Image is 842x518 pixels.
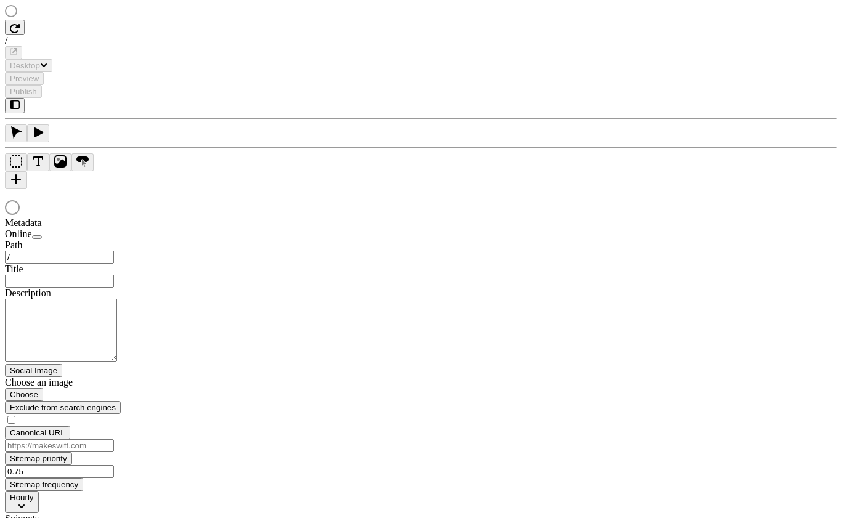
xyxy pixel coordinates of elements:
button: Exclude from search engines [5,401,121,414]
button: Image [49,153,71,171]
span: Desktop [10,61,40,70]
button: Canonical URL [5,426,70,439]
button: Publish [5,85,42,98]
span: Publish [10,87,37,96]
button: Choose [5,388,43,401]
button: Hourly [5,491,39,513]
span: Canonical URL [10,428,65,437]
span: Path [5,240,22,250]
div: Metadata [5,217,153,229]
input: https://makeswift.com [5,439,114,452]
span: Hourly [10,493,34,502]
button: Preview [5,72,44,85]
span: Exclude from search engines [10,403,116,412]
span: Choose [10,390,38,399]
span: Social Image [10,366,57,375]
button: Text [27,153,49,171]
button: Button [71,153,94,171]
button: Sitemap frequency [5,478,83,491]
button: Sitemap priority [5,452,72,465]
span: Preview [10,74,39,83]
button: Desktop [5,59,52,72]
span: Description [5,288,51,298]
span: Online [5,229,32,239]
span: Title [5,264,23,274]
button: Box [5,153,27,171]
div: / [5,35,837,46]
span: Sitemap frequency [10,480,78,489]
button: Social Image [5,364,62,377]
div: Choose an image [5,377,153,388]
span: Sitemap priority [10,454,67,463]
